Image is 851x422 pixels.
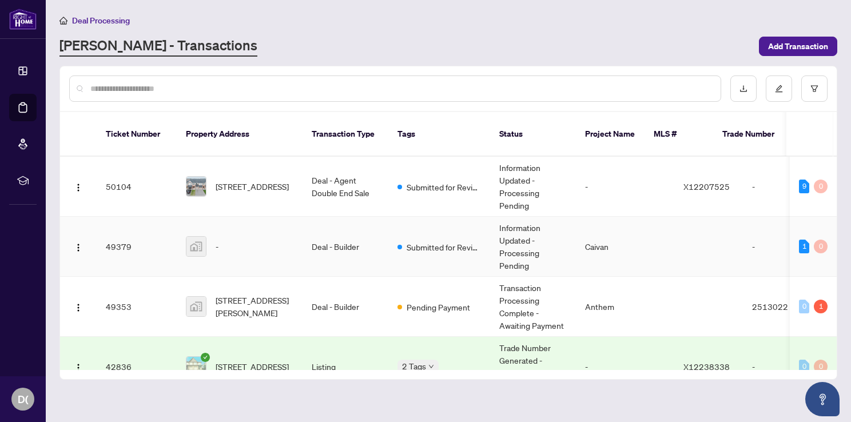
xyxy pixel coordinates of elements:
span: [STREET_ADDRESS] [216,180,289,193]
th: Property Address [177,112,303,157]
div: 0 [799,300,809,313]
img: thumbnail-img [186,357,206,376]
img: thumbnail-img [186,237,206,256]
th: Trade Number [713,112,793,157]
div: 1 [799,240,809,253]
span: X12238338 [683,361,730,372]
div: 0 [814,360,828,373]
td: Information Updated - Processing Pending [490,217,576,277]
td: 50104 [97,157,177,217]
img: Logo [74,183,83,192]
td: Caivan [576,217,674,277]
img: Logo [74,303,83,312]
button: filter [801,75,828,102]
span: X12207525 [683,181,730,192]
img: thumbnail-img [186,297,206,316]
td: 49379 [97,217,177,277]
button: Add Transaction [759,37,837,56]
td: Deal - Builder [303,217,388,277]
img: thumbnail-img [186,177,206,196]
a: [PERSON_NAME] - Transactions [59,36,257,57]
td: - [743,157,823,217]
th: Tags [388,112,490,157]
button: edit [766,75,792,102]
th: Status [490,112,576,157]
td: Information Updated - Processing Pending [490,157,576,217]
td: Deal - Agent Double End Sale [303,157,388,217]
td: Deal - Builder [303,277,388,337]
td: Transaction Processing Complete - Awaiting Payment [490,277,576,337]
td: - [743,337,823,397]
img: logo [9,9,37,30]
button: Logo [69,357,88,376]
td: Trade Number Generated - Pending Information [490,337,576,397]
th: Transaction Type [303,112,388,157]
td: - [576,157,674,217]
th: Ticket Number [97,112,177,157]
div: 0 [799,360,809,373]
button: Logo [69,237,88,256]
button: Open asap [805,382,840,416]
span: home [59,17,67,25]
span: D( [18,391,29,407]
td: 42836 [97,337,177,397]
span: 2 Tags [402,360,426,373]
span: download [739,85,747,93]
td: 2513022 [743,277,823,337]
span: check-circle [201,353,210,362]
div: 1 [814,300,828,313]
th: Project Name [576,112,645,157]
button: Logo [69,297,88,316]
span: - [216,240,218,253]
td: Anthem [576,277,674,337]
span: filter [810,85,818,93]
button: download [730,75,757,102]
button: Logo [69,177,88,196]
img: Logo [74,243,83,252]
span: edit [775,85,783,93]
td: - [743,217,823,277]
span: Add Transaction [768,37,828,55]
span: Pending Payment [407,301,470,313]
div: 0 [814,240,828,253]
span: Submitted for Review [407,241,481,253]
td: Listing [303,337,388,397]
span: Submitted for Review [407,181,481,193]
span: [STREET_ADDRESS][PERSON_NAME] [216,294,293,319]
span: Deal Processing [72,15,130,26]
td: - [576,337,674,397]
span: down [428,364,434,369]
img: Logo [74,363,83,372]
div: 0 [814,180,828,193]
th: MLS # [645,112,713,157]
span: [STREET_ADDRESS] [216,360,289,373]
td: 49353 [97,277,177,337]
div: 9 [799,180,809,193]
